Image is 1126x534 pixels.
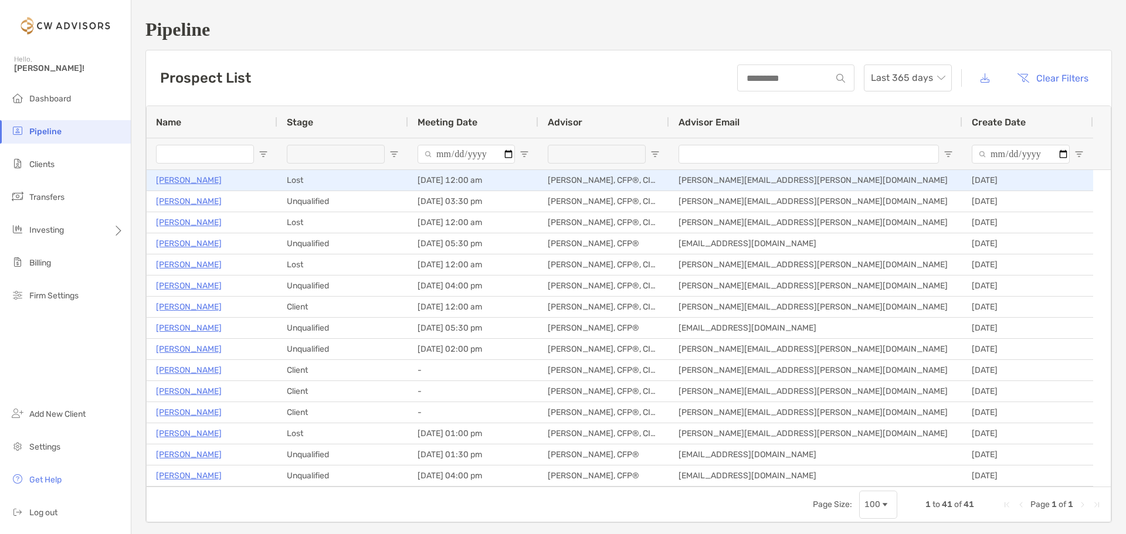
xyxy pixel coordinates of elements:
div: Client [277,402,408,423]
span: Transfers [29,192,65,202]
div: - [408,381,538,402]
a: [PERSON_NAME] [156,215,222,230]
input: Name Filter Input [156,145,254,164]
span: 41 [942,499,952,509]
div: [PERSON_NAME][EMAIL_ADDRESS][PERSON_NAME][DOMAIN_NAME] [669,402,962,423]
p: [PERSON_NAME] [156,173,222,188]
a: [PERSON_NAME] [156,426,222,441]
div: [DATE] [962,254,1093,275]
span: Pipeline [29,127,62,137]
span: Firm Settings [29,291,79,301]
div: [PERSON_NAME], CFP®, CIMA®, ChFC® [538,212,669,233]
div: Lost [277,170,408,191]
div: [PERSON_NAME], CFP®, CIMA®, ChFC® [538,360,669,380]
img: dashboard icon [11,91,25,105]
button: Open Filter Menu [520,149,529,159]
div: [DATE] 12:00 am [408,254,538,275]
div: Unqualified [277,191,408,212]
div: Lost [277,212,408,233]
button: Clear Filters [1008,65,1097,91]
img: logout icon [11,505,25,519]
div: Unqualified [277,339,408,359]
div: [PERSON_NAME][EMAIL_ADDRESS][PERSON_NAME][DOMAIN_NAME] [669,275,962,296]
div: [DATE] 12:00 am [408,297,538,317]
div: [PERSON_NAME], CFP®, CIMA®, ChFC® [538,402,669,423]
div: [DATE] [962,275,1093,296]
div: First Page [1002,500,1012,509]
div: 100 [864,499,880,509]
div: [DATE] [962,360,1093,380]
div: [PERSON_NAME], CFP®, CIMA®, ChFC® [538,423,669,444]
div: [DATE] [962,402,1093,423]
div: [EMAIL_ADDRESS][DOMAIN_NAME] [669,465,962,486]
span: Last 365 days [871,65,945,91]
span: 1 [1052,499,1057,509]
a: [PERSON_NAME] [156,363,222,377]
span: Create Date [972,117,1026,128]
div: Unqualified [277,318,408,338]
a: [PERSON_NAME] [156,342,222,356]
div: [PERSON_NAME][EMAIL_ADDRESS][PERSON_NAME][DOMAIN_NAME] [669,381,962,402]
span: Log out [29,508,57,518]
h3: Prospect List [160,70,251,86]
div: [PERSON_NAME], CFP®, CIMA®, ChFC® [538,275,669,296]
a: [PERSON_NAME] [156,257,222,272]
img: clients icon [11,157,25,171]
img: Zoe Logo [14,5,117,47]
input: Advisor Email Filter Input [679,145,939,164]
div: [DATE] 04:00 pm [408,465,538,486]
img: billing icon [11,255,25,269]
div: [PERSON_NAME], CFP®, CIMA®, ChFC® [538,170,669,191]
div: Unqualified [277,444,408,465]
a: [PERSON_NAME] [156,384,222,399]
div: [PERSON_NAME], CFP®, CIMA®, ChFC® [538,191,669,212]
span: Settings [29,442,60,452]
a: [PERSON_NAME] [156,405,222,420]
img: firm-settings icon [11,288,25,302]
div: [EMAIL_ADDRESS][DOMAIN_NAME] [669,318,962,338]
div: [DATE] 01:30 pm [408,444,538,465]
a: [PERSON_NAME] [156,321,222,335]
div: [DATE] [962,233,1093,254]
a: [PERSON_NAME] [156,236,222,251]
div: [DATE] [962,381,1093,402]
p: [PERSON_NAME] [156,468,222,483]
div: [DATE] 04:00 pm [408,275,538,296]
div: Next Page [1078,500,1087,509]
a: [PERSON_NAME] [156,278,222,293]
span: 41 [964,499,974,509]
img: settings icon [11,439,25,453]
a: [PERSON_NAME] [156,300,222,314]
span: Add New Client [29,409,86,419]
span: Advisor Email [679,117,740,128]
div: Client [277,297,408,317]
div: Client [277,360,408,380]
div: [DATE] [962,339,1093,359]
div: [PERSON_NAME][EMAIL_ADDRESS][PERSON_NAME][DOMAIN_NAME] [669,339,962,359]
div: [DATE] [962,423,1093,444]
div: [DATE] 12:00 am [408,212,538,233]
div: Lost [277,254,408,275]
img: transfers icon [11,189,25,203]
div: [DATE] 01:00 pm [408,423,538,444]
div: Page Size [859,491,897,519]
div: [PERSON_NAME], CFP®, CIMA®, ChFC® [538,339,669,359]
img: add_new_client icon [11,406,25,420]
img: input icon [836,74,845,83]
span: Dashboard [29,94,71,104]
span: 1 [925,499,931,509]
span: Page [1030,499,1050,509]
div: [PERSON_NAME], CFP®, CIMA®, ChFC® [538,254,669,275]
button: Open Filter Menu [1074,149,1084,159]
span: Advisor [548,117,582,128]
span: 1 [1068,499,1073,509]
div: [DATE] [962,318,1093,338]
div: [DATE] [962,170,1093,191]
div: [DATE] [962,212,1093,233]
